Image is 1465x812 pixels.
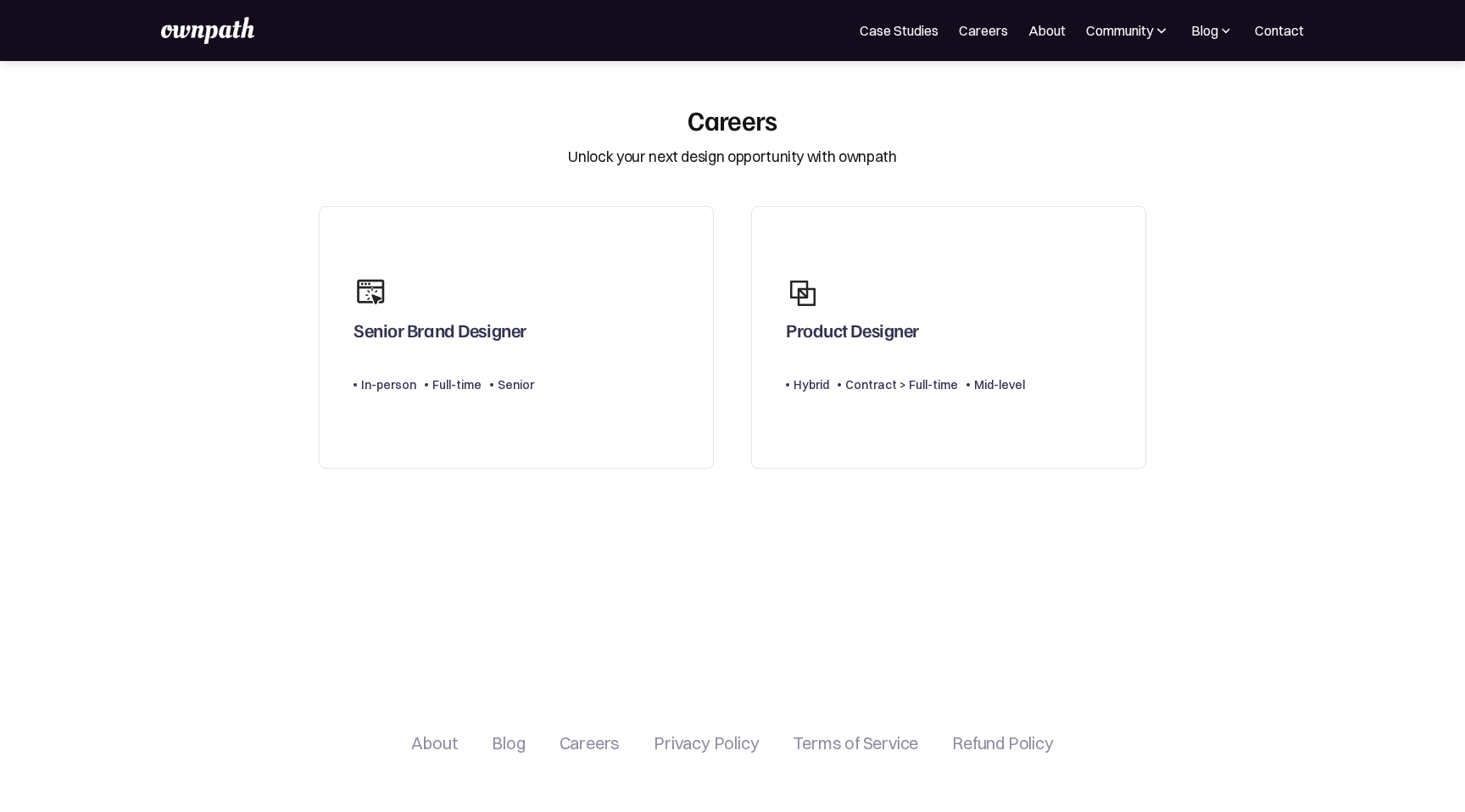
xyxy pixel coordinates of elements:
[1086,20,1153,41] div: Community
[688,103,777,136] div: Careers
[959,20,1008,41] a: Careers
[794,375,829,395] div: Hybrid
[860,20,939,41] a: Case Studies
[432,375,482,395] div: Full-time
[568,146,896,168] div: Unlock your next design opportunity with ownpath
[1191,20,1218,41] div: Blog
[793,733,918,754] a: Terms of Service
[411,733,458,754] a: About
[974,375,1025,395] div: Mid-level
[492,733,525,754] a: Blog
[1028,20,1066,41] a: About
[786,319,919,349] div: Product Designer
[845,375,958,395] div: Contract > Full-time
[354,319,526,349] div: Senior Brand Designer
[361,375,416,395] div: In-person
[751,206,1146,470] a: Product DesignerHybridContract > Full-timeMid-level
[952,733,1053,754] a: Refund Policy
[560,733,621,754] a: Careers
[498,375,534,395] div: Senior
[319,206,714,470] a: Senior Brand DesignerIn-personFull-timeSenior
[654,733,759,754] a: Privacy Policy
[1255,20,1304,41] a: Contact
